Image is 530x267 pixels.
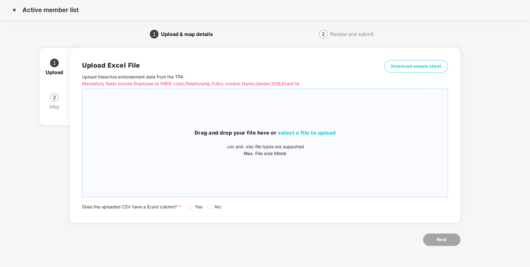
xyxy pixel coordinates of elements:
[82,129,448,137] h3: Drag and drop your file here or
[385,60,448,73] button: Download sample sheet
[330,29,374,39] div: Review and submit
[82,89,448,197] span: Drag and drop your file here orselect a file to upload.csv and .xlsx file types are supportedMax....
[192,203,205,210] span: Yes
[46,67,68,77] div: Upload
[49,102,65,112] div: Map
[161,29,218,39] div: Upload & map details
[82,80,371,87] p: Mandatory fields include Employee Id (HRIS code), Relationship, Policy number, Name, Gender, DOB,...
[82,60,371,70] h2: Upload Excel File
[82,143,448,150] p: .csv and .xlsx file types are supported
[82,150,448,157] p: Max. File size 50mb
[212,203,223,210] span: No
[278,130,336,136] span: select a file to upload
[391,63,441,69] span: Download sample sheet
[9,5,19,15] img: svg+xml;base64,PHN2ZyBpZD0iQ3Jvc3MtMzJ4MzIiIHhtbG5zPSJodHRwOi8vd3d3LnczLm9yZy8yMDAwL3N2ZyIgd2lkdG...
[22,6,79,14] p: Active member list
[53,95,56,100] span: 2
[82,203,448,210] div: Does the uploaded CSV have a Ecard column?
[153,32,156,37] span: 1
[322,32,325,37] span: 2
[53,60,56,65] span: 1
[82,73,371,87] p: Upload the active endorsement data from the TPA .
